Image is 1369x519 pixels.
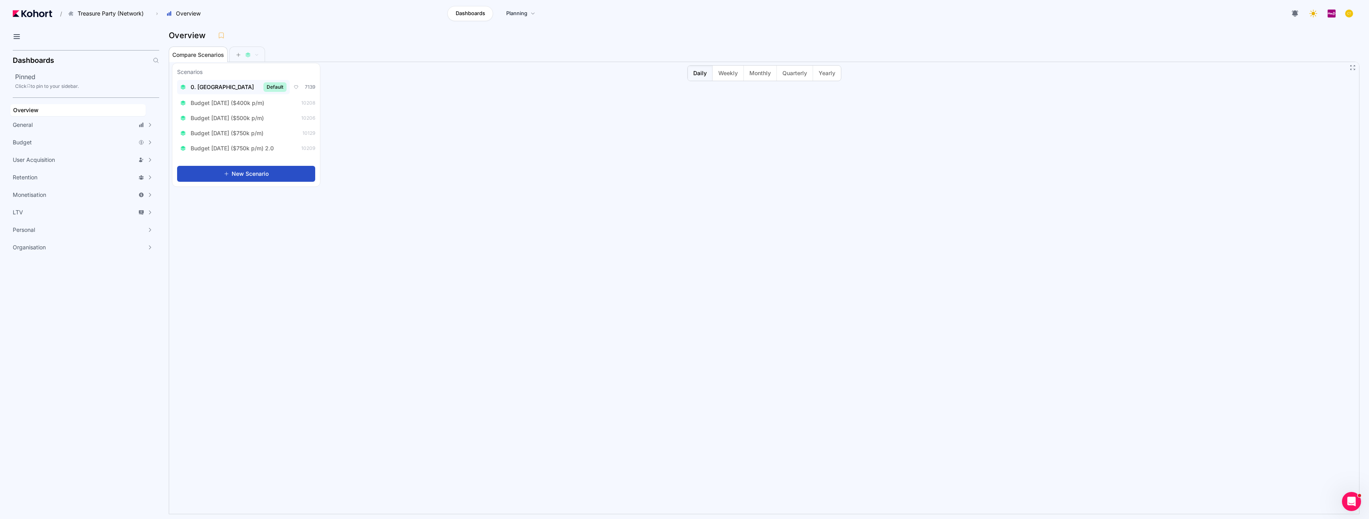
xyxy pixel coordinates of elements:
[177,166,315,182] button: New Scenario
[13,107,39,113] span: Overview
[191,83,254,91] span: 0. [GEOGRAPHIC_DATA]
[743,66,776,81] button: Monthly
[162,7,209,20] button: Overview
[447,6,493,21] a: Dashboards
[13,121,33,129] span: General
[177,97,272,109] button: Budget [DATE] ($400k p/m)
[177,68,203,78] h3: Scenarios
[498,6,544,21] a: Planning
[177,142,282,155] button: Budget [DATE] ($750k p/m) 2.0
[177,127,271,140] button: Budget [DATE] ($750k p/m)
[782,69,807,77] span: Quarterly
[1342,492,1361,511] iframe: Intercom live chat
[13,173,37,181] span: Retention
[13,243,46,251] span: Organisation
[305,84,315,90] span: 7139
[506,10,527,17] span: Planning
[191,114,264,122] span: Budget [DATE] ($500k p/m)
[154,10,160,17] span: ›
[693,69,707,77] span: Daily
[13,226,35,234] span: Personal
[13,57,54,64] h2: Dashboards
[776,66,813,81] button: Quarterly
[172,52,224,58] span: Compare Scenarios
[191,144,274,152] span: Budget [DATE] ($750k p/m) 2.0
[13,208,23,216] span: LTV
[301,100,315,106] span: 10208
[232,170,269,178] span: New Scenario
[749,69,771,77] span: Monthly
[13,191,46,199] span: Monetisation
[169,31,211,39] h3: Overview
[15,72,159,82] h2: Pinned
[177,112,272,124] button: Budget [DATE] ($500k p/m)
[13,156,55,164] span: User Acquisition
[718,69,738,77] span: Weekly
[302,130,315,136] span: 10129
[176,10,201,17] span: Overview
[177,80,290,94] button: 0. [GEOGRAPHIC_DATA]Default
[263,82,287,92] span: Default
[15,83,159,89] div: Click to pin to your sidebar.
[688,66,712,81] button: Daily
[301,115,315,121] span: 10206
[819,69,835,77] span: Yearly
[813,66,841,81] button: Yearly
[301,145,315,152] span: 10209
[54,10,62,18] span: /
[78,10,144,17] span: Treasure Party (Network)
[712,66,743,81] button: Weekly
[191,99,264,107] span: Budget [DATE] ($400k p/m)
[1328,10,1336,17] img: logo_PlayQ_20230721100321046856.png
[10,104,146,116] a: Overview
[13,138,32,146] span: Budget
[191,129,263,137] span: Budget [DATE] ($750k p/m)
[1349,64,1356,71] button: Fullscreen
[64,7,152,20] button: Treasure Party (Network)
[13,10,52,17] img: Kohort logo
[456,10,485,17] span: Dashboards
